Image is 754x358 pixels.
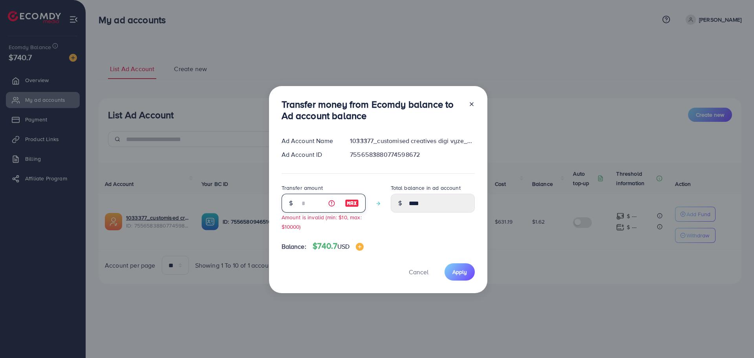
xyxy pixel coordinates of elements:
small: Amount is invalid (min: $10, max: $10000) [282,213,362,230]
div: Ad Account Name [275,136,344,145]
span: Cancel [409,268,428,276]
h3: Transfer money from Ecomdy balance to Ad account balance [282,99,462,121]
iframe: Chat [721,323,748,352]
div: 1033377_customised creatives digi vyze_1759404336162 [344,136,481,145]
span: USD [337,242,350,251]
img: image [356,243,364,251]
h4: $740.7 [313,241,364,251]
label: Total balance in ad account [391,184,461,192]
span: Apply [452,268,467,276]
button: Apply [445,263,475,280]
button: Cancel [399,263,438,280]
span: Balance: [282,242,306,251]
div: 7556583880774598672 [344,150,481,159]
div: Ad Account ID [275,150,344,159]
img: image [345,198,359,208]
label: Transfer amount [282,184,323,192]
